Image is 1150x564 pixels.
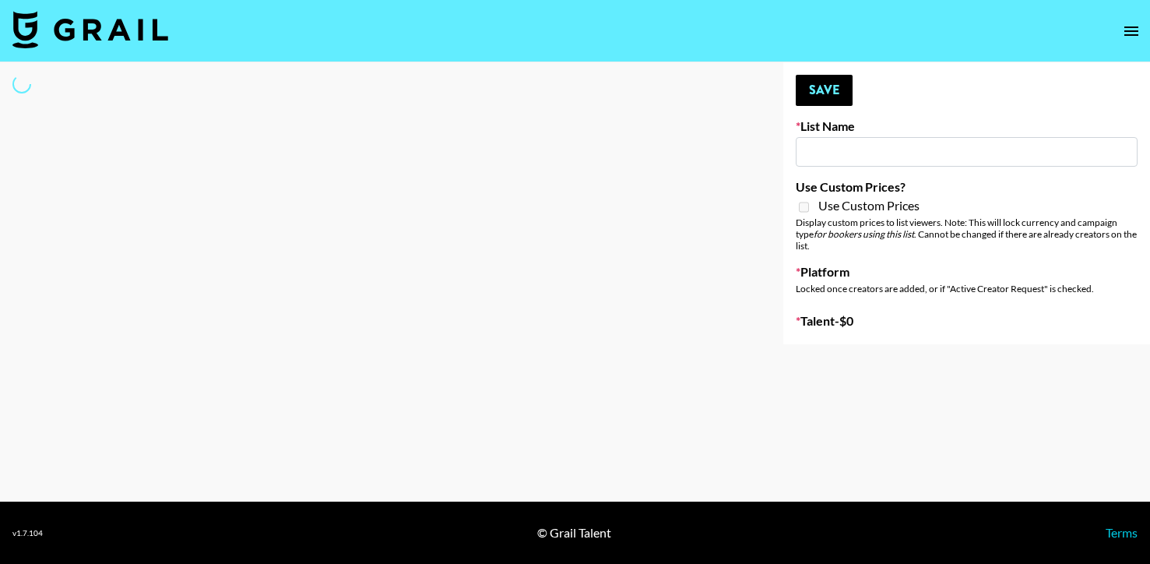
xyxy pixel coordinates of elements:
[796,118,1138,134] label: List Name
[537,525,611,541] div: © Grail Talent
[796,179,1138,195] label: Use Custom Prices?
[818,198,920,213] span: Use Custom Prices
[12,11,168,48] img: Grail Talent
[796,217,1138,252] div: Display custom prices to list viewers. Note: This will lock currency and campaign type . Cannot b...
[796,75,853,106] button: Save
[1106,525,1138,540] a: Terms
[796,283,1138,294] div: Locked once creators are added, or if "Active Creator Request" is checked.
[796,264,1138,280] label: Platform
[1116,16,1147,47] button: open drawer
[814,228,914,240] em: for bookers using this list
[12,528,43,538] div: v 1.7.104
[796,313,1138,329] label: Talent - $ 0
